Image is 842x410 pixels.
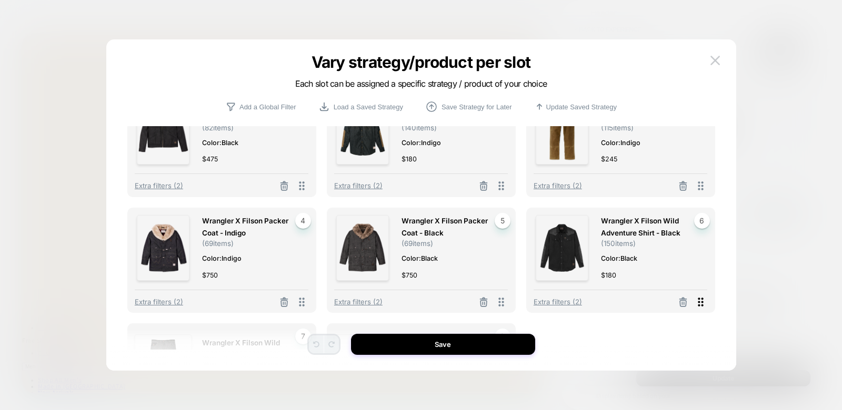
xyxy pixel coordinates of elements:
[531,101,620,112] button: Update Saved Strategy
[601,153,617,165] span: $ 245
[601,137,697,148] span: Color: Indigo
[601,239,636,248] span: ( 150 items)
[536,99,588,165] img: 815c35520047d40c8de8ee7fe282e5bc11a3786f6f9c1a73b1661491deee81c1.png
[601,270,616,281] span: $ 180
[534,298,582,306] span: Extra filters (2)
[536,215,588,281] img: 82e3134ea853f17a93e8f20bf3362547629aa729dc2dbe372320d14c1118dd13.png
[601,124,634,132] span: ( 115 items)
[222,53,620,71] p: Vary strategy/product per slot
[601,215,697,239] span: Wrangler X Filson Wild Adventure Shirt - Black
[710,56,720,65] img: close
[546,103,617,111] p: Update Saved Strategy
[534,181,582,190] span: Extra filters (2)
[601,253,697,264] span: Color: Black
[21,386,69,397] a: Find A Store
[694,213,710,229] span: 6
